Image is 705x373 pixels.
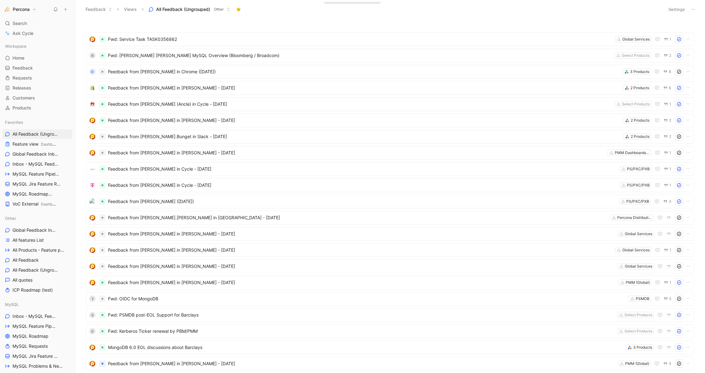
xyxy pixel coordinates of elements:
[12,151,59,157] span: Global Feedback Inbox
[89,182,96,188] img: logo
[108,295,626,303] span: Fwd: OIDC for MongoDB
[89,133,96,140] img: logo
[12,181,61,187] span: MySQL Jira Feature Requests
[669,151,671,155] span: 1
[2,275,72,285] a: All quotes
[86,308,694,322] a: SFwd: PSMDB post-EOL Support for BarclaysSelect Products
[12,201,57,207] span: VoC External
[663,182,673,189] button: 1
[41,142,62,147] span: Dashboards
[627,182,650,188] div: PS/PXC/PXB
[89,69,96,75] div: D
[622,52,649,59] div: Select Products
[624,312,652,318] div: Select Products
[12,105,31,111] span: Products
[86,324,694,338] a: GFwd: Kerberos Ticker renewal by PBM/PMMSelect Products
[108,36,613,43] span: Fwd: Service Task TASK0356862
[2,73,72,83] a: Requests
[2,5,38,14] button: PerconaPercona
[2,285,72,295] a: ICP Roadmap (test)
[631,133,649,140] div: 2 Products
[108,198,617,205] span: Feedback from [PERSON_NAME] ([DATE])
[662,117,673,124] button: 2
[86,243,694,257] a: logoFeedback from [PERSON_NAME] in [PERSON_NAME] - [DATE]Global Services1
[89,231,96,237] img: logo
[86,130,694,143] a: logoFeedback from [PERSON_NAME].​Bunget in Slack - [DATE]2 Products2
[617,215,652,221] div: Percona Distribution for PostgreSQL
[108,165,617,173] span: Feedback from [PERSON_NAME] in Cycle - [DATE]
[89,344,96,351] img: logo
[663,101,673,108] button: 1
[669,102,671,106] span: 1
[12,131,60,138] span: All Feedback (Ungrouped)
[89,361,96,367] img: logo
[2,139,72,149] a: Feature viewDashboards
[12,171,60,177] span: MySQL Feature Pipeline
[108,279,616,286] span: Feedback from [PERSON_NAME] in [PERSON_NAME] - [DATE]
[669,37,671,41] span: 1
[2,118,72,127] div: Favorites
[625,263,652,269] div: Global Services
[12,75,32,81] span: Requests
[622,36,650,42] div: Global Services
[12,227,57,233] span: Global Feedback Inbox
[86,227,694,241] a: logoFeedback from [PERSON_NAME] in [PERSON_NAME] - [DATE]Global Services
[89,85,96,91] img: logo
[89,247,96,253] img: logo
[13,7,30,12] h1: Percona
[631,117,649,124] div: 2 Products
[12,161,60,167] span: Inbox - MySQL Feedback
[662,360,673,367] button: 4
[2,214,72,223] div: Other
[630,85,649,91] div: 2 Products
[669,281,671,284] span: 1
[2,103,72,113] a: Products
[663,149,673,156] button: 1
[12,85,31,91] span: Releases
[662,198,673,205] button: 3
[86,292,694,306] a: YFwd: OIDC for MongoDBPSMDB5
[108,182,617,189] span: Feedback from [PERSON_NAME] in Cycle - [DATE]
[669,135,671,138] span: 2
[89,150,96,156] img: logo
[12,287,53,293] span: ICP Roadmap (test)
[89,328,96,334] div: G
[662,133,673,140] button: 2
[2,342,72,351] a: MySQL Requests
[89,36,96,42] img: logo
[108,52,612,59] span: Fwd: [PERSON_NAME] [PERSON_NAME] MySQL Overview (Bloomberg / Broadcom)
[624,328,652,334] div: Select Products
[2,63,72,73] a: Feedback
[669,362,671,366] span: 4
[108,84,621,92] span: Feedback from [PERSON_NAME] in [PERSON_NAME] - [DATE]
[2,189,72,199] a: MySQL RoadmapMySQL
[662,68,673,75] button: 8
[86,114,694,127] a: logoFeedback from [PERSON_NAME] in [PERSON_NAME] - [DATE]2 Products2
[89,215,96,221] img: logo
[86,81,694,95] a: logoFeedback from [PERSON_NAME] in [PERSON_NAME] - [DATE]2 Products6
[669,167,671,171] span: 1
[5,43,27,49] span: Workspace
[89,52,96,59] div: B
[12,257,39,263] span: All Feedback
[156,6,210,12] span: All Feedback (Ungrouped)
[2,225,72,235] a: Global Feedback Inbox
[108,214,608,221] span: Feedback from [PERSON_NAME].[PERSON_NAME] in [GEOGRAPHIC_DATA] - [DATE]
[108,133,621,140] span: Feedback from [PERSON_NAME].​Bunget in Slack - [DATE]
[2,255,72,265] a: All Feedback
[636,296,649,302] div: PSMDB
[2,41,72,51] div: Workspace
[12,237,44,243] span: All features List
[86,65,694,79] a: DFeedback from [PERSON_NAME] in Chrome ([DATE])3 Products8
[86,97,694,111] a: logoFeedback from [PERSON_NAME] (Ancle) in Cycle - [DATE]Select Products1
[2,149,72,159] a: Global Feedback Inbox
[12,277,32,283] span: All quotes
[108,246,613,254] span: Feedback from [PERSON_NAME] in [PERSON_NAME] - [DATE]
[12,247,65,253] span: All Products - Feature pipeline
[627,166,650,172] div: PS/PXC/PXB
[626,279,650,286] div: PMM (Global)
[2,265,72,275] a: All Feedback (Ungrouped)
[662,295,673,302] button: 5
[2,199,72,209] a: VoC ExternalDashboards
[5,215,16,221] span: Other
